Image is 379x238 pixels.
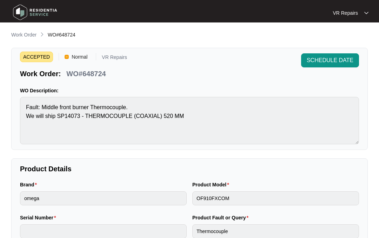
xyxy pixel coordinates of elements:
[192,181,232,188] label: Product Model
[102,55,127,62] p: VR Repairs
[333,9,358,16] p: VR Repairs
[48,32,75,38] span: WO#648724
[20,87,359,94] p: WO Description:
[20,97,359,144] textarea: Fault: Middle front burner Thermocouple. We will ship SP14073 - THERMOCOUPLE (COAXIAL) 520 MM
[307,56,353,65] span: SCHEDULE DATE
[20,164,359,174] p: Product Details
[301,53,359,67] button: SCHEDULE DATE
[364,11,368,15] img: dropdown arrow
[10,31,38,39] a: Work Order
[20,191,187,205] input: Brand
[11,31,36,38] p: Work Order
[192,214,251,221] label: Product Fault or Query
[66,69,106,79] p: WO#648724
[20,69,61,79] p: Work Order:
[11,2,60,23] img: residentia service logo
[69,52,90,62] span: Normal
[20,181,40,188] label: Brand
[192,191,359,205] input: Product Model
[20,52,53,62] span: ACCEPTED
[39,32,45,37] img: chevron-right
[20,214,59,221] label: Serial Number
[65,55,69,59] img: Vercel Logo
